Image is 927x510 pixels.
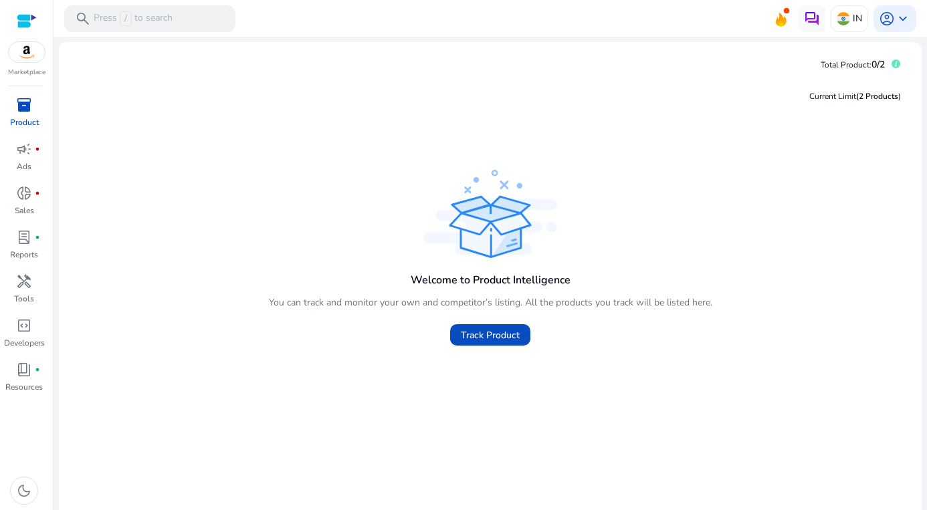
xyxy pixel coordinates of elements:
[14,293,34,305] p: Tools
[9,42,45,62] img: amazon.svg
[35,146,40,152] span: fiber_manual_record
[16,317,32,334] span: code_blocks
[16,483,32,499] span: dark_mode
[4,337,45,349] p: Developers
[871,58,885,71] span: 0/2
[16,362,32,378] span: book_4
[16,141,32,157] span: campaign
[895,11,911,27] span: keyboard_arrow_down
[16,97,32,113] span: inventory_2
[269,295,712,309] p: You can track and monitor your own and competitor’s listing. All the products you track will be l...
[461,328,520,342] span: Track Product
[17,160,31,172] p: Ads
[809,90,901,102] div: Current Limit )
[75,11,91,27] span: search
[35,367,40,372] span: fiber_manual_record
[94,11,173,26] p: Press to search
[16,229,32,245] span: lab_profile
[5,381,43,393] p: Resources
[15,205,34,217] p: Sales
[837,12,850,25] img: in.svg
[120,11,132,26] span: /
[411,274,571,287] h4: Welcome to Product Intelligence
[10,249,38,261] p: Reports
[879,11,895,27] span: account_circle
[8,68,45,78] p: Marketplace
[821,59,871,70] span: Total Product:
[16,185,32,201] span: donut_small
[35,190,40,196] span: fiber_manual_record
[853,7,862,30] p: IN
[10,116,39,128] p: Product
[856,91,898,102] span: (2 Products
[35,235,40,240] span: fiber_manual_record
[16,273,32,289] span: handyman
[423,170,557,258] img: track_product.svg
